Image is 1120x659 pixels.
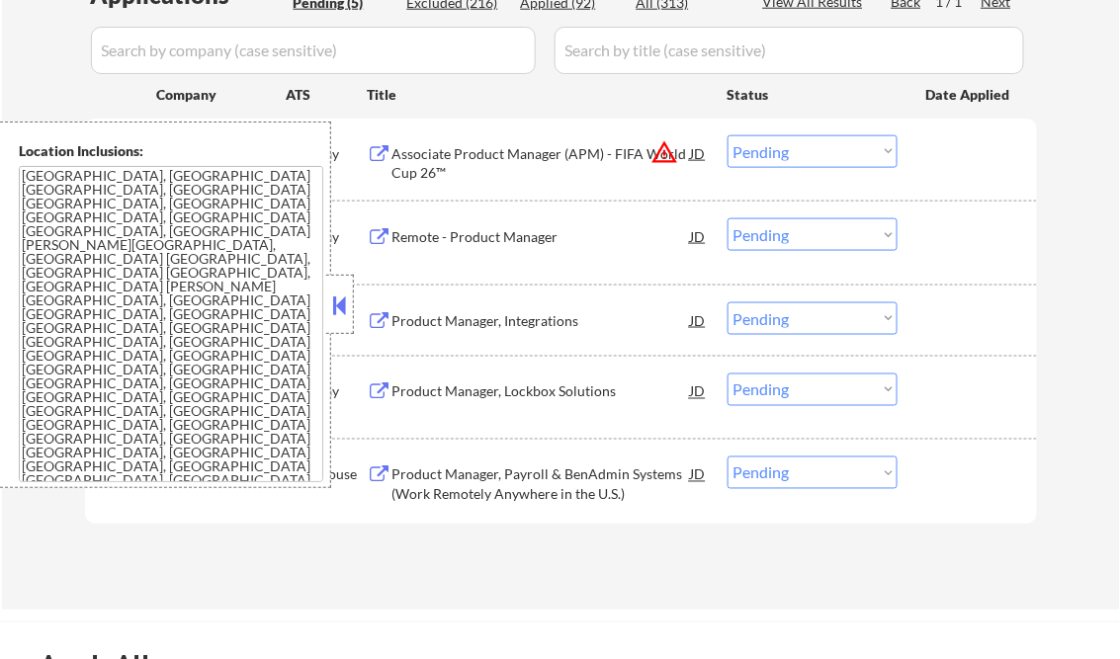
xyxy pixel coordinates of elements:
div: ATS [287,85,368,105]
div: JD [689,373,709,409]
div: Associate Product Manager (APM) - FIFA World Cup 26™ [392,144,691,183]
div: Product Manager, Lockbox Solutions [392,382,691,402]
div: JD [689,456,709,492]
div: Title [368,85,709,105]
div: Company [157,85,287,105]
input: Search by company (case sensitive) [91,27,536,74]
div: Product Manager, Payroll & BenAdmin Systems (Work Remotely Anywhere in the U.S.) [392,465,691,504]
div: Remote - Product Manager [392,227,691,247]
button: warning_amber [651,138,679,166]
div: JD [689,218,709,254]
div: Status [728,76,898,112]
div: JD [689,302,709,338]
div: Location Inclusions: [19,141,323,161]
div: Date Applied [926,85,1013,105]
div: Product Manager, Integrations [392,311,691,331]
div: JD [689,135,709,171]
input: Search by title (case sensitive) [555,27,1024,74]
